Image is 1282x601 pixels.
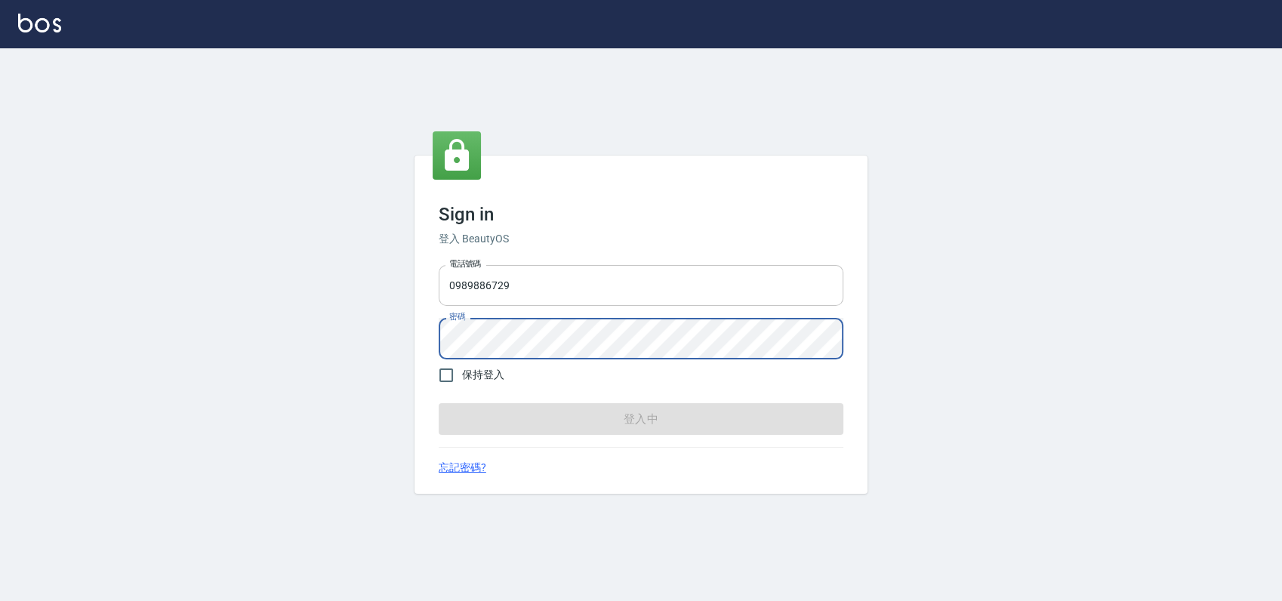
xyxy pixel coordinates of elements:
[462,367,504,383] span: 保持登入
[18,14,61,32] img: Logo
[439,231,843,247] h6: 登入 BeautyOS
[439,204,843,225] h3: Sign in
[449,258,481,270] label: 電話號碼
[439,460,486,476] a: 忘記密碼?
[449,311,465,322] label: 密碼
